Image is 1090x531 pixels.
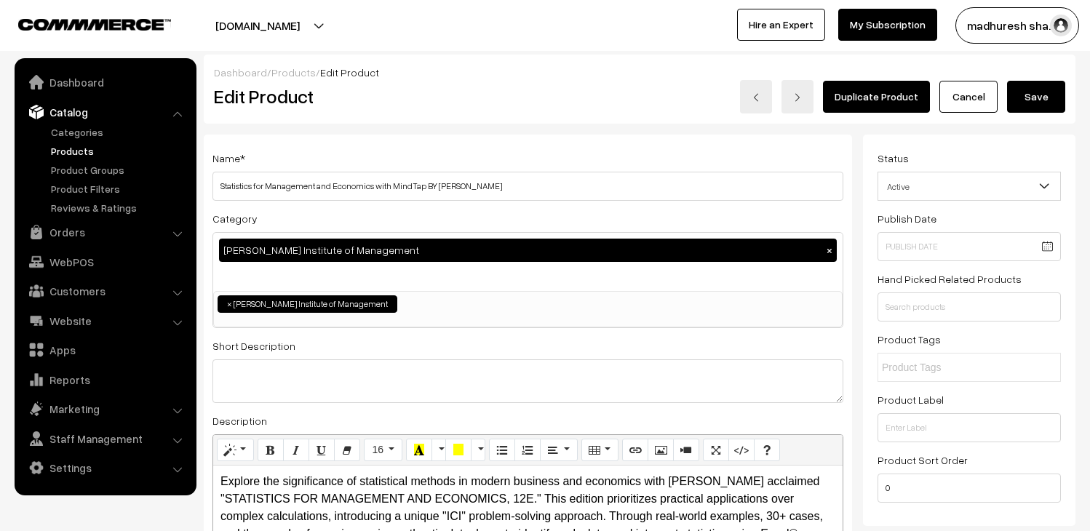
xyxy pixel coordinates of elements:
[47,143,191,159] a: Products
[882,360,1009,375] input: Product Tags
[1050,15,1072,36] img: user
[18,367,191,393] a: Reports
[309,439,335,462] button: Underline (CTRL+U)
[217,439,254,462] button: Style
[18,455,191,481] a: Settings
[320,66,379,79] span: Edit Product
[878,174,1060,199] span: Active
[878,292,1061,322] input: Search products
[622,439,648,462] button: Link (CTRL+K)
[648,439,674,462] button: Picture
[47,181,191,196] a: Product Filters
[18,426,191,452] a: Staff Management
[673,439,699,462] button: Video
[445,439,472,462] button: Background Color
[18,337,191,363] a: Apps
[18,396,191,422] a: Marketing
[823,244,836,257] button: ×
[372,444,383,455] span: 16
[878,151,909,166] label: Status
[18,15,146,32] a: COMMMERCE
[212,413,267,428] label: Description
[47,124,191,140] a: Categories
[1007,81,1065,113] button: Save
[878,271,1022,287] label: Hand Picked Related Products
[406,439,432,462] button: Recent Color
[878,172,1061,201] span: Active
[47,162,191,177] a: Product Groups
[823,81,930,113] a: Duplicate Product
[489,439,515,462] button: Unordered list (CTRL+SHIFT+NUM7)
[212,172,843,201] input: Name
[271,66,316,79] a: Products
[214,85,556,108] h2: Edit Product
[18,219,191,245] a: Orders
[18,249,191,275] a: WebPOS
[955,7,1079,44] button: madhuresh sha…
[214,66,267,79] a: Dashboard
[878,413,1061,442] input: Enter Label
[540,439,577,462] button: Paragraph
[728,439,755,462] button: Code View
[283,439,309,462] button: Italic (CTRL+I)
[514,439,541,462] button: Ordered list (CTRL+SHIFT+NUM8)
[793,93,802,102] img: right-arrow.png
[18,278,191,304] a: Customers
[364,439,402,462] button: Font Size
[164,7,351,44] button: [DOMAIN_NAME]
[878,474,1061,503] input: Enter Number
[752,93,760,102] img: left-arrow.png
[878,332,941,347] label: Product Tags
[214,65,1065,80] div: / /
[471,439,485,462] button: More Color
[878,211,936,226] label: Publish Date
[939,81,998,113] a: Cancel
[878,452,968,468] label: Product Sort Order
[18,19,171,30] img: COMMMERCE
[47,200,191,215] a: Reviews & Ratings
[431,439,446,462] button: More Color
[754,439,780,462] button: Help
[703,439,729,462] button: Full Screen
[334,439,360,462] button: Remove Font Style (CTRL+\)
[737,9,825,41] a: Hire an Expert
[18,308,191,334] a: Website
[878,392,944,407] label: Product Label
[18,99,191,125] a: Catalog
[838,9,937,41] a: My Subscription
[581,439,618,462] button: Table
[878,232,1061,261] input: Publish Date
[258,439,284,462] button: Bold (CTRL+B)
[18,69,191,95] a: Dashboard
[212,151,245,166] label: Name
[219,239,837,262] div: [PERSON_NAME] Institute of Management
[212,338,295,354] label: Short Description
